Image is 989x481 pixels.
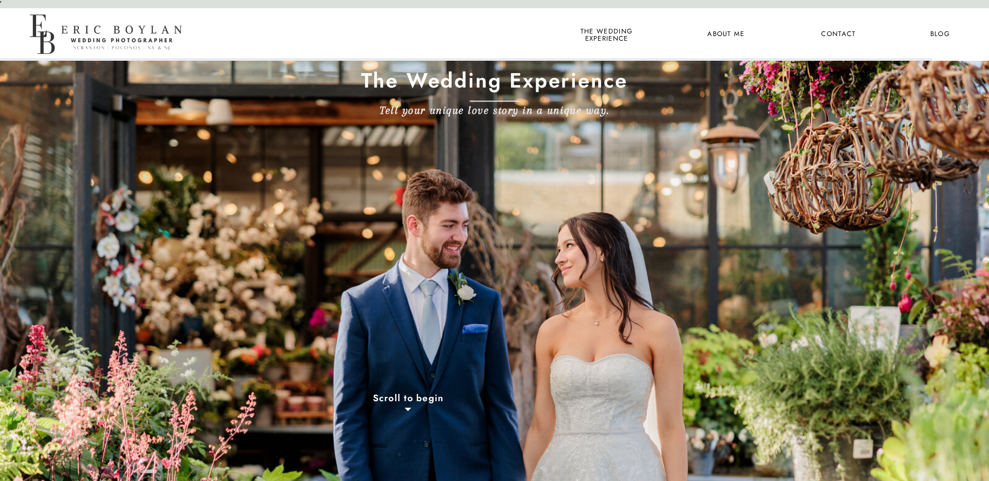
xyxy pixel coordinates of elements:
h1: The Wedding Experience [311,67,678,98]
a: the wedding experience [578,28,635,41]
b: Tell your unique love story in a unique way. [380,104,609,116]
a: Blog [921,28,959,41]
a: About Me [701,28,751,41]
a: Contact [820,28,858,41]
a: Scroll to begin [330,393,487,407]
